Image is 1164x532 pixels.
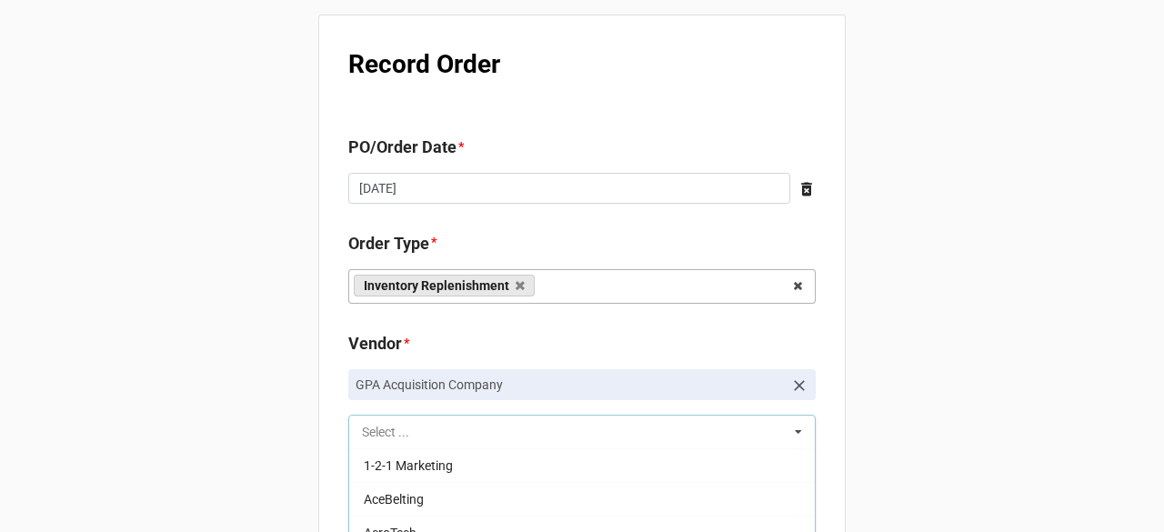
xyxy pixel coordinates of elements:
label: Order Type [348,231,429,256]
span: AceBelting [364,492,424,507]
a: Inventory Replenishment [354,275,535,296]
label: PO/Order Date [348,135,457,160]
p: GPA Acquisition Company [356,376,783,394]
input: Date [348,173,790,204]
label: Vendor [348,331,402,356]
b: Record Order [348,49,500,79]
span: 1-2-1 Marketing [364,458,453,473]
